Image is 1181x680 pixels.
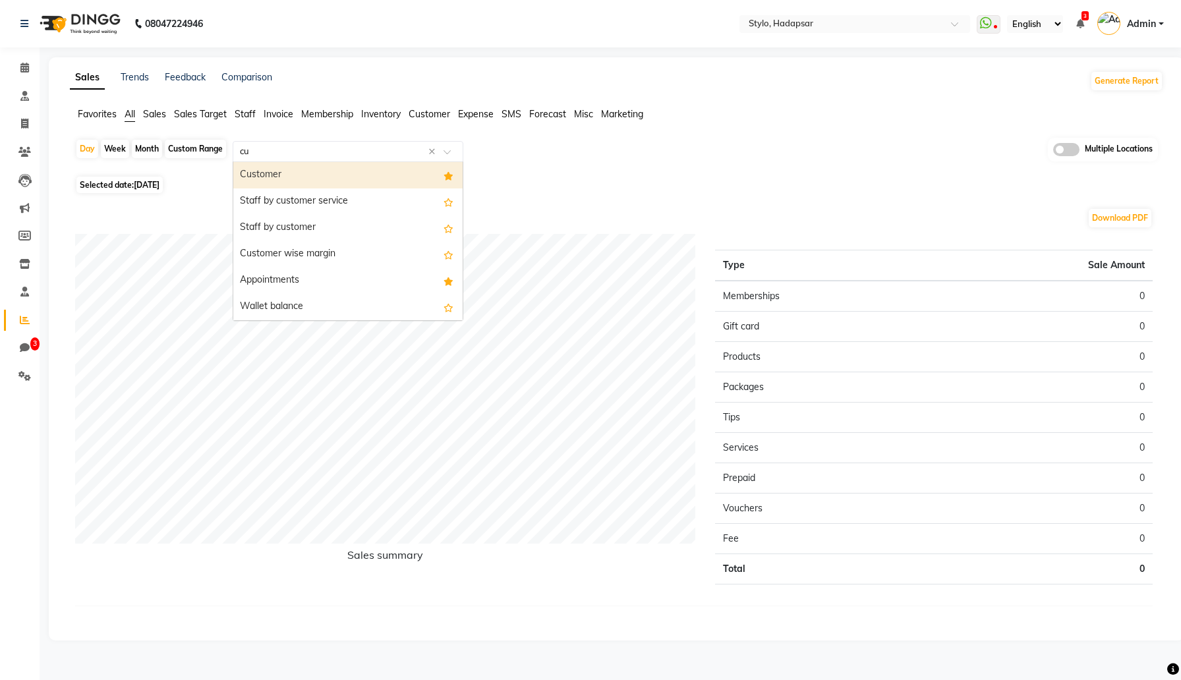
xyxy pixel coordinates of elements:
td: 0 [934,494,1153,524]
img: Admin [1097,12,1120,35]
h6: Sales summary [75,549,695,567]
td: 0 [934,312,1153,342]
span: Sales Target [174,108,227,120]
td: 0 [934,524,1153,554]
a: Comparison [221,71,272,83]
td: 0 [934,342,1153,372]
td: 0 [934,554,1153,584]
span: Customer [409,108,450,120]
span: Favorites [78,108,117,120]
b: 08047224946 [145,5,203,42]
span: Add this report to Favorites List [444,194,453,210]
td: Vouchers [715,494,934,524]
div: Week [101,140,129,158]
a: Feedback [165,71,206,83]
span: Inventory [361,108,401,120]
div: Day [76,140,98,158]
img: logo [34,5,124,42]
span: Selected date: [76,177,163,193]
div: Custom Range [165,140,226,158]
div: Appointments [233,268,463,294]
span: Added to Favorites [444,167,453,183]
ng-dropdown-panel: Options list [233,161,463,321]
a: 3 [1076,18,1084,30]
span: Sales [143,108,166,120]
button: Generate Report [1091,72,1162,90]
td: Gift card [715,312,934,342]
span: Staff [235,108,256,120]
span: [DATE] [134,180,159,190]
td: Packages [715,372,934,403]
div: Customer wise margin [233,241,463,268]
td: Memberships [715,281,934,312]
td: Total [715,554,934,584]
th: Type [715,250,934,281]
div: Customer [233,162,463,188]
td: Products [715,342,934,372]
th: Sale Amount [934,250,1153,281]
span: Add this report to Favorites List [444,246,453,262]
span: Admin [1127,17,1156,31]
span: SMS [502,108,521,120]
div: Staff by customer service [233,188,463,215]
span: Membership [301,108,353,120]
span: 3 [30,337,40,351]
span: Forecast [529,108,566,120]
td: 0 [934,433,1153,463]
td: 0 [934,281,1153,312]
span: Invoice [264,108,293,120]
span: Add this report to Favorites List [444,220,453,236]
span: Expense [458,108,494,120]
span: All [125,108,135,120]
a: 3 [4,337,36,359]
td: 0 [934,372,1153,403]
span: Clear all [428,145,440,159]
button: Download PDF [1089,209,1151,227]
a: Trends [121,71,149,83]
span: Marketing [601,108,643,120]
span: Multiple Locations [1085,143,1153,156]
td: Services [715,433,934,463]
td: Fee [715,524,934,554]
span: Misc [574,108,593,120]
td: 0 [934,463,1153,494]
td: 0 [934,403,1153,433]
span: Added to Favorites [444,273,453,289]
div: Staff by customer [233,215,463,241]
span: 3 [1081,11,1089,20]
a: Sales [70,66,105,90]
td: Tips [715,403,934,433]
div: Month [132,140,162,158]
div: Wallet balance [233,294,463,320]
td: Prepaid [715,463,934,494]
span: Add this report to Favorites List [444,299,453,315]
